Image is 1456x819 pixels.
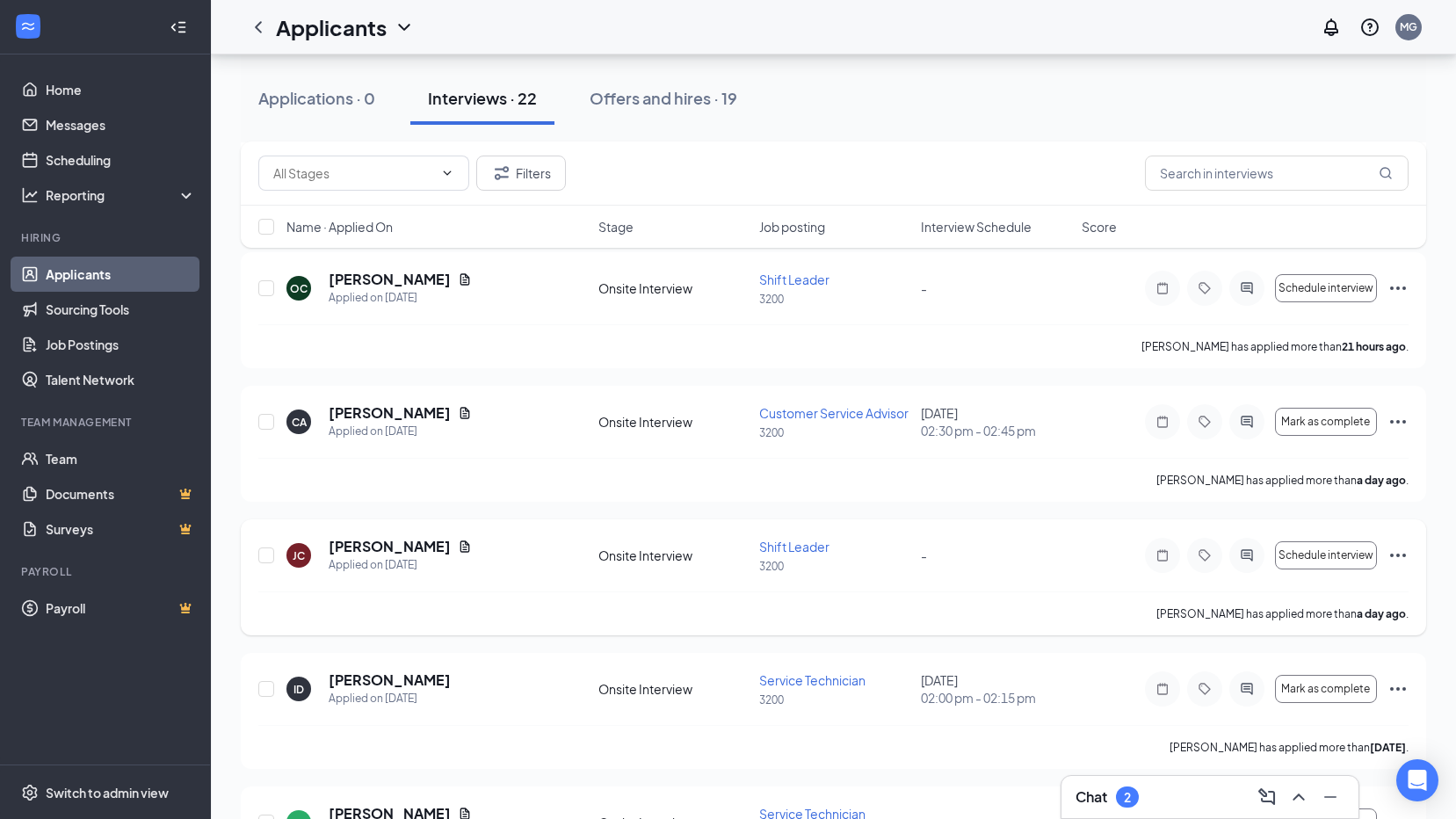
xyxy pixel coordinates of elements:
[598,279,749,297] div: Onsite Interview
[46,107,196,142] a: Messages
[1156,473,1409,488] p: [PERSON_NAME] has applied more than .
[46,292,196,327] a: Sourcing Tools
[428,87,537,109] div: Interviews · 22
[921,280,927,296] span: -
[292,415,307,430] div: CA
[1387,678,1409,699] svg: Ellipses
[598,680,749,698] div: Onsite Interview
[1194,415,1215,429] svg: Tag
[46,476,196,511] a: DocumentsCrown
[1156,606,1409,621] p: [PERSON_NAME] has applied more than .
[1396,759,1438,801] div: Open Intercom Messenger
[921,671,1071,707] div: [DATE]
[1359,17,1380,38] svg: QuestionInfo
[286,218,393,236] span: Name · Applied On
[46,511,196,547] a: SurveysCrown
[1194,682,1215,696] svg: Tag
[21,230,192,245] div: Hiring
[46,142,196,178] a: Scheduling
[21,186,39,204] svg: Analysis
[273,163,433,183] input: All Stages
[458,406,472,420] svg: Document
[19,18,37,35] svg: WorkstreamLogo
[1170,740,1409,755] p: [PERSON_NAME] has applied more than .
[329,537,451,556] h5: [PERSON_NAME]
[46,362,196,397] a: Talent Network
[329,556,472,574] div: Applied on [DATE]
[248,17,269,38] svg: ChevronLeft
[458,540,472,554] svg: Document
[1236,281,1257,295] svg: ActiveChat
[1320,786,1341,808] svg: Minimize
[590,87,737,109] div: Offers and hires · 19
[1288,786,1309,808] svg: ChevronUp
[1400,19,1417,34] div: MG
[1357,607,1406,620] b: a day ago
[290,281,308,296] div: OC
[598,413,749,431] div: Onsite Interview
[46,186,197,204] div: Reporting
[921,218,1032,236] span: Interview Schedule
[293,548,305,563] div: JC
[276,12,387,42] h1: Applicants
[1279,282,1373,294] span: Schedule interview
[21,564,192,579] div: Payroll
[491,163,512,184] svg: Filter
[1253,783,1281,811] button: ComposeMessage
[921,547,927,563] span: -
[1194,281,1215,295] svg: Tag
[1379,166,1393,180] svg: MagnifyingGlass
[458,272,472,286] svg: Document
[1370,741,1406,754] b: [DATE]
[1387,411,1409,432] svg: Ellipses
[921,404,1071,439] div: [DATE]
[1124,790,1131,805] div: 2
[329,670,451,690] h5: [PERSON_NAME]
[598,218,634,236] span: Stage
[1387,278,1409,299] svg: Ellipses
[1152,682,1173,696] svg: Note
[46,784,169,801] div: Switch to admin view
[759,672,866,688] span: Service Technician
[329,690,451,707] div: Applied on [DATE]
[46,327,196,362] a: Job Postings
[1257,786,1278,808] svg: ComposeMessage
[759,218,825,236] span: Job posting
[1152,415,1173,429] svg: Note
[21,784,39,801] svg: Settings
[329,289,472,307] div: Applied on [DATE]
[759,692,909,707] p: 3200
[476,156,566,191] button: Filter Filters
[46,441,196,476] a: Team
[1285,783,1313,811] button: ChevronUp
[1236,682,1257,696] svg: ActiveChat
[759,559,909,574] p: 3200
[258,87,375,109] div: Applications · 0
[46,257,196,292] a: Applicants
[921,689,1071,707] span: 02:00 pm - 02:15 pm
[1152,548,1173,562] svg: Note
[440,166,454,180] svg: ChevronDown
[1275,408,1377,436] button: Mark as complete
[921,422,1071,439] span: 02:30 pm - 02:45 pm
[1076,787,1107,807] h3: Chat
[1275,675,1377,703] button: Mark as complete
[1236,415,1257,429] svg: ActiveChat
[21,415,192,430] div: Team Management
[1342,340,1406,353] b: 21 hours ago
[759,405,909,421] span: Customer Service Advisor
[598,547,749,564] div: Onsite Interview
[329,423,472,440] div: Applied on [DATE]
[1279,549,1373,562] span: Schedule interview
[759,539,829,554] span: Shift Leader
[1275,541,1377,569] button: Schedule interview
[1082,218,1117,236] span: Score
[1281,683,1370,695] span: Mark as complete
[1152,281,1173,295] svg: Note
[759,292,909,307] p: 3200
[1281,416,1370,428] span: Mark as complete
[759,272,829,287] span: Shift Leader
[329,403,451,423] h5: [PERSON_NAME]
[170,18,187,36] svg: Collapse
